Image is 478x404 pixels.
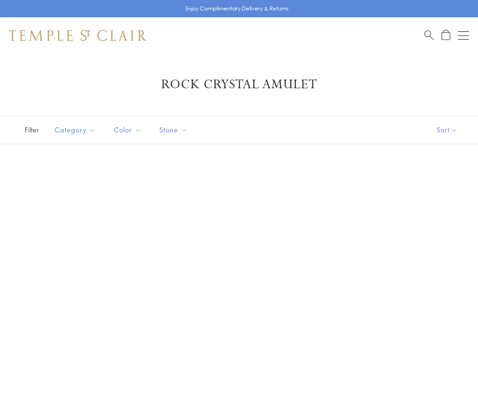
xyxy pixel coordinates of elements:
[9,30,147,41] img: Temple St. Clair
[107,120,148,140] button: Color
[442,30,450,41] a: Open Shopping Bag
[153,120,194,140] button: Stone
[185,4,289,13] p: Enjoy Complimentary Delivery & Returns
[50,124,102,136] span: Category
[458,30,469,41] button: Open navigation
[23,76,455,93] h1: Rock Crystal Amulet
[109,124,148,136] span: Color
[424,30,434,41] a: Search
[416,116,478,144] button: Show sort by
[48,120,102,140] button: Category
[155,124,194,136] span: Stone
